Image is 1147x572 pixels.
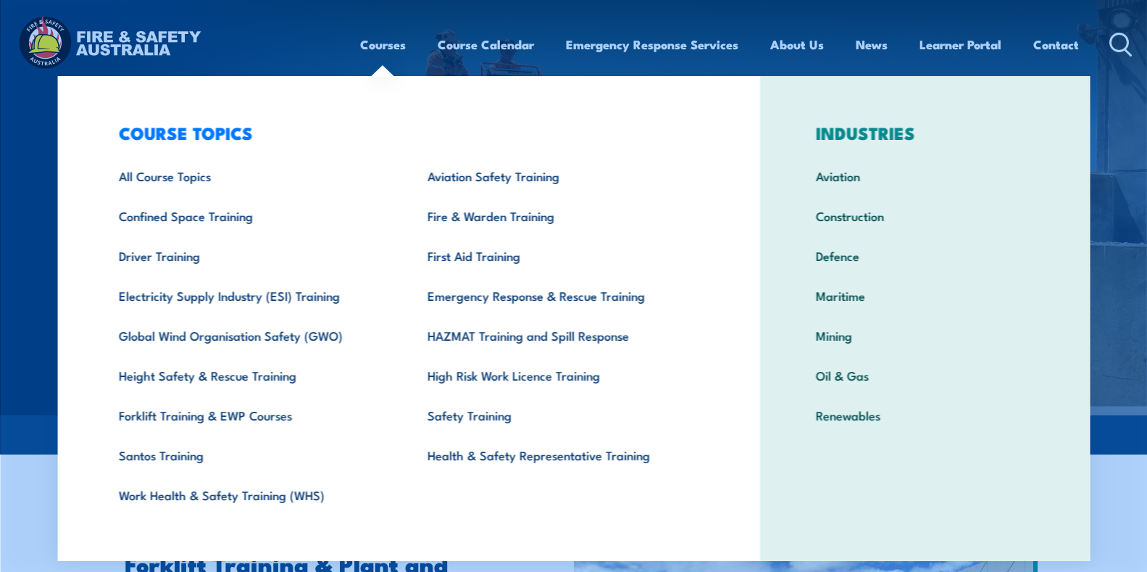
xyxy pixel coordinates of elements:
[96,355,405,395] a: Height Safety & Rescue Training
[405,435,714,475] a: Health & Safety Representative Training
[856,25,888,64] a: News
[96,435,405,475] a: Santos Training
[1033,25,1079,64] a: Contact
[793,123,1056,143] h3: INDUSTRIES
[793,236,1056,275] a: Defence
[96,395,405,435] a: Forklift Training & EWP Courses
[405,275,714,315] a: Emergency Response & Rescue Training
[96,236,405,275] a: Driver Training
[793,196,1056,236] a: Construction
[360,25,406,64] a: Courses
[405,395,714,435] a: Safety Training
[793,315,1056,355] a: Mining
[96,315,405,355] a: Global Wind Organisation Safety (GWO)
[405,196,714,236] a: Fire & Warden Training
[96,275,405,315] a: Electricity Supply Industry (ESI) Training
[793,156,1056,196] a: Aviation
[405,355,714,395] a: High Risk Work Licence Training
[919,25,1001,64] a: Learner Portal
[770,25,824,64] a: About Us
[405,236,714,275] a: First Aid Training
[96,123,714,143] h3: COURSE TOPICS
[438,25,534,64] a: Course Calendar
[96,156,405,196] a: All Course Topics
[96,196,405,236] a: Confined Space Training
[793,275,1056,315] a: Maritime
[793,395,1056,435] a: Renewables
[566,25,738,64] a: Emergency Response Services
[793,355,1056,395] a: Oil & Gas
[405,156,714,196] a: Aviation Safety Training
[96,475,405,515] a: Work Health & Safety Training (WHS)
[405,315,714,355] a: HAZMAT Training and Spill Response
